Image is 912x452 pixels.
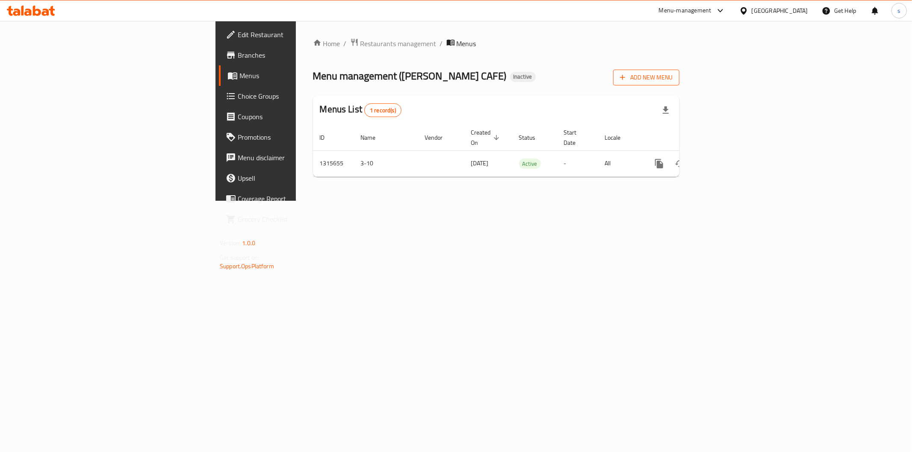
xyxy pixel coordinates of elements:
span: Upsell [238,173,361,183]
span: Inactive [510,73,536,80]
a: Support.OpsPlatform [220,261,274,272]
span: Coverage Report [238,194,361,204]
a: Upsell [219,168,368,188]
a: Coupons [219,106,368,127]
table: enhanced table [313,125,738,177]
span: Start Date [564,127,588,148]
span: Restaurants management [360,38,437,49]
span: Name [361,132,387,143]
span: Menu management ( [PERSON_NAME] CAFE ) [313,66,507,85]
td: All [598,150,642,176]
div: Menu-management [659,6,711,16]
span: ID [320,132,336,143]
span: Choice Groups [238,91,361,101]
span: Branches [238,50,361,60]
span: Locale [605,132,632,143]
a: Grocery Checklist [219,209,368,229]
div: Total records count [364,103,401,117]
td: - [557,150,598,176]
nav: breadcrumb [313,38,679,49]
span: [DATE] [471,158,489,169]
span: 1 record(s) [365,106,401,114]
span: Coupons [238,112,361,122]
span: Status [519,132,547,143]
span: Promotions [238,132,361,142]
span: Edit Restaurant [238,29,361,40]
span: Vendor [425,132,454,143]
a: Choice Groups [219,86,368,106]
span: Menus [239,70,361,81]
button: Change Status [670,153,690,174]
a: Menus [219,65,368,86]
span: Version: [220,238,241,249]
a: Branches [219,45,368,65]
span: s [897,6,900,15]
span: Menu disclaimer [238,153,361,163]
a: Restaurants management [350,38,437,49]
button: more [649,153,670,174]
span: Menus [457,38,476,49]
h2: Menus List [320,103,401,117]
span: Get support on: [220,252,259,263]
span: Active [519,159,541,169]
a: Promotions [219,127,368,147]
th: Actions [642,125,738,151]
span: Grocery Checklist [238,214,361,224]
button: Add New Menu [613,70,679,85]
a: Coverage Report [219,188,368,209]
span: Add New Menu [620,72,673,83]
div: [GEOGRAPHIC_DATA] [752,6,808,15]
td: 3-10 [354,150,418,176]
span: Created On [471,127,502,148]
li: / [440,38,443,49]
div: Inactive [510,72,536,82]
a: Edit Restaurant [219,24,368,45]
a: Menu disclaimer [219,147,368,168]
span: 1.0.0 [242,238,255,249]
